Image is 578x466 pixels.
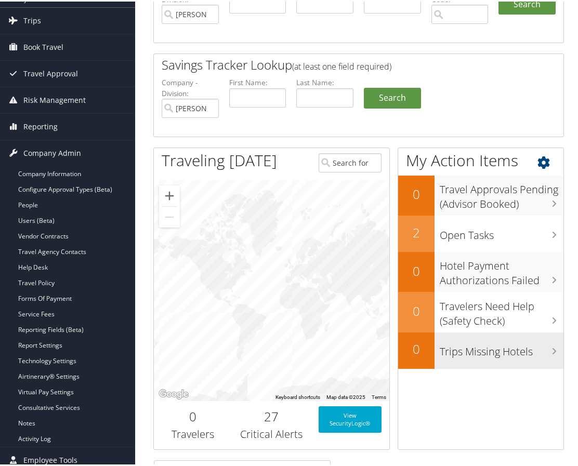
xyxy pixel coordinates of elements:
[398,339,435,356] h2: 0
[156,386,191,400] a: Open this area in Google Maps (opens a new window)
[440,176,563,210] h3: Travel Approvals Pending (Advisor Booked)
[162,406,225,424] h2: 0
[292,59,391,71] span: (at least one field required)
[156,386,191,400] img: Google
[23,59,78,85] span: Travel Approval
[398,148,563,170] h1: My Action Items
[162,148,277,170] h1: Traveling [DATE]
[275,392,320,400] button: Keyboard shortcuts
[398,331,563,367] a: 0Trips Missing Hotels
[319,152,382,171] input: Search for Traveler
[159,205,180,226] button: Zoom out
[229,76,286,86] label: First Name:
[162,76,219,97] label: Company - Division:
[23,33,63,59] span: Book Travel
[398,290,563,330] a: 0Travelers Need Help (Safety Check)
[23,86,86,112] span: Risk Management
[398,301,435,318] h2: 0
[23,6,41,32] span: Trips
[440,221,563,241] h3: Open Tasks
[240,406,303,424] h2: 27
[159,184,180,205] button: Zoom in
[398,214,563,250] a: 2Open Tasks
[440,292,563,327] h3: Travelers Need Help (Safety Check)
[296,76,353,86] label: Last Name:
[398,184,435,202] h2: 0
[162,55,521,72] h2: Savings Tracker Lookup
[372,393,386,398] a: Terms (opens in new tab)
[319,405,382,431] a: View SecurityLogic®
[326,393,365,398] span: Map data ©2025
[398,174,563,214] a: 0Travel Approvals Pending (Advisor Booked)
[440,338,563,357] h3: Trips Missing Hotels
[23,112,58,138] span: Reporting
[398,222,435,240] h2: 2
[162,97,219,116] input: search accounts
[240,425,303,440] h3: Critical Alerts
[162,425,225,440] h3: Travelers
[398,250,563,290] a: 0Hotel Payment Authorizations Failed
[23,139,81,165] span: Company Admin
[440,252,563,286] h3: Hotel Payment Authorizations Failed
[364,86,421,107] a: Search
[398,261,435,278] h2: 0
